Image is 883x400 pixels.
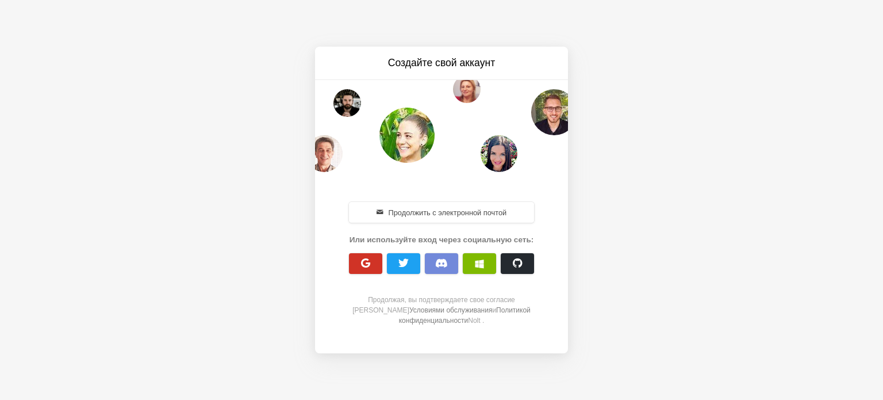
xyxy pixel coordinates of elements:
font: Nolt . [468,317,484,325]
font: и [492,306,496,314]
font: Или используйте вход через социальную сеть: [350,235,534,244]
font: Продолжить с электронной почтой [389,208,507,217]
font: Продолжая, вы подтверждаете свое согласие [PERSON_NAME] [352,296,515,314]
a: Условиями обслуживания [409,306,493,314]
font: Создайте свой аккаунт [388,57,496,68]
a: Политикой конфиденциальности [399,306,531,325]
button: Продолжить с электронной почтой [349,202,534,223]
